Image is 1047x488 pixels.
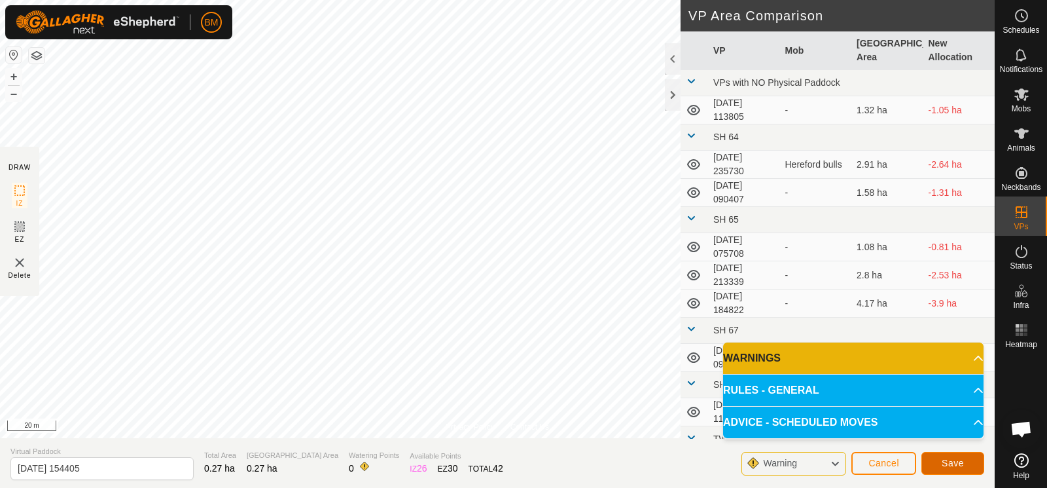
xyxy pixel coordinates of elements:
[851,96,923,124] td: 1.32 ha
[708,261,780,290] td: [DATE] 213339
[1005,341,1037,348] span: Heatmap
[448,463,458,474] span: 30
[708,398,780,426] td: [DATE] 110821
[851,290,923,318] td: 4.17 ha
[785,158,847,172] div: Hereford bulls
[10,446,194,457] span: Virtual Paddock
[923,179,995,207] td: -1.31 ha
[29,48,44,64] button: Map Layers
[205,16,219,29] span: BM
[723,415,878,430] span: ADVICE - SCHEDULED MOVES
[851,261,923,290] td: 2.8 ha
[9,271,31,280] span: Delete
[780,31,852,70] th: Mob
[446,421,495,433] a: Privacy Policy
[851,31,923,70] th: [GEOGRAPHIC_DATA] Area
[708,344,780,372] td: [DATE] 090203
[204,450,236,461] span: Total Area
[16,10,179,34] img: Gallagher Logo
[1000,66,1042,73] span: Notifications
[6,47,22,63] button: Reset Map
[713,379,739,390] span: SH 81
[204,463,235,474] span: 0.27 ha
[349,450,399,461] span: Watering Points
[410,462,427,476] div: IZ
[469,462,503,476] div: TOTAL
[1014,223,1028,231] span: VPs
[410,451,503,462] span: Available Points
[785,103,847,117] div: -
[785,186,847,200] div: -
[723,407,984,438] p-accordion-header: ADVICE - SCHEDULED MOVES
[1002,409,1041,449] div: Open chat
[708,290,780,318] td: [DATE] 184822
[708,233,780,261] td: [DATE] 075708
[923,96,995,124] td: -1.05 ha
[1003,26,1039,34] span: Schedules
[851,179,923,207] td: 1.58 ha
[6,69,22,84] button: +
[723,343,984,374] p-accordion-header: WARNINGS
[15,235,25,244] span: EZ
[713,132,739,142] span: SH 64
[1010,262,1032,270] span: Status
[708,151,780,179] td: [DATE] 235730
[923,151,995,179] td: -2.64 ha
[923,233,995,261] td: -0.81 ha
[995,448,1047,485] a: Help
[785,240,847,254] div: -
[723,375,984,406] p-accordion-header: RULES - GENERAL
[713,214,739,225] span: SH 65
[688,8,995,24] h2: VP Area Comparison
[16,198,24,208] span: IZ
[713,325,739,335] span: SH 67
[6,86,22,102] button: –
[785,269,847,282] div: -
[1007,144,1035,152] span: Animals
[921,452,984,475] button: Save
[713,77,840,88] span: VPs with NO Physical Paddock
[438,462,458,476] div: EZ
[1013,472,1029,479] span: Help
[510,421,549,433] a: Contact Us
[723,383,819,398] span: RULES - GENERAL
[923,290,995,318] td: -3.9 ha
[763,458,797,468] span: Warning
[942,458,964,468] span: Save
[247,450,338,461] span: [GEOGRAPHIC_DATA] Area
[851,151,923,179] td: 2.91 ha
[708,96,780,124] td: [DATE] 113805
[708,31,780,70] th: VP
[785,297,847,310] div: -
[851,452,916,475] button: Cancel
[247,463,277,474] span: 0.27 ha
[1001,183,1040,191] span: Neckbands
[851,233,923,261] td: 1.08 ha
[723,350,781,366] span: WARNINGS
[868,458,899,468] span: Cancel
[349,463,354,474] span: 0
[713,434,737,444] span: TW14
[9,162,31,172] div: DRAW
[12,255,27,271] img: VP
[417,463,427,474] span: 26
[1012,105,1031,113] span: Mobs
[1013,301,1029,309] span: Infra
[708,179,780,207] td: [DATE] 090407
[493,463,503,474] span: 42
[923,261,995,290] td: -2.53 ha
[923,31,995,70] th: New Allocation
